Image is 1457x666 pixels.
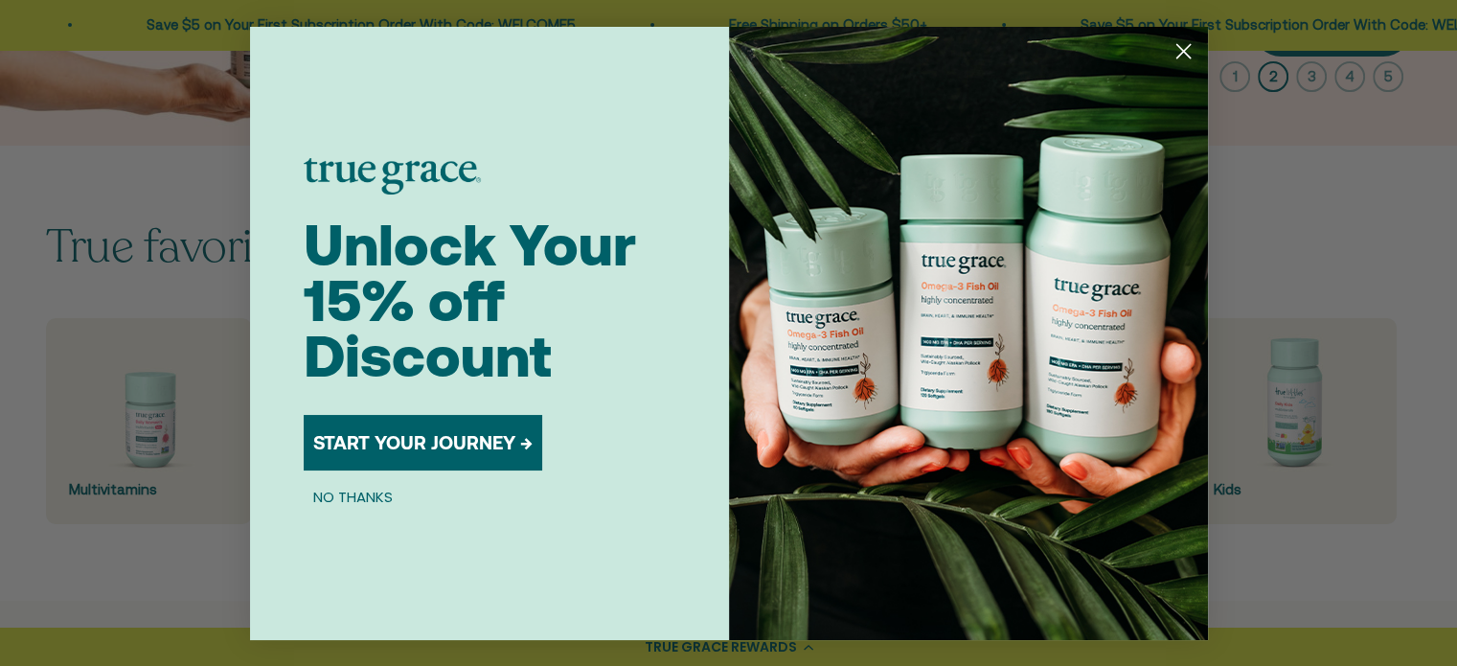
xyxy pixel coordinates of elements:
button: Close dialog [1167,34,1200,68]
img: 098727d5-50f8-4f9b-9554-844bb8da1403.jpeg [729,27,1208,640]
span: Unlock Your 15% off Discount [304,212,636,389]
button: START YOUR JOURNEY → [304,415,542,471]
button: NO THANKS [304,486,402,509]
img: logo placeholder [304,158,481,195]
